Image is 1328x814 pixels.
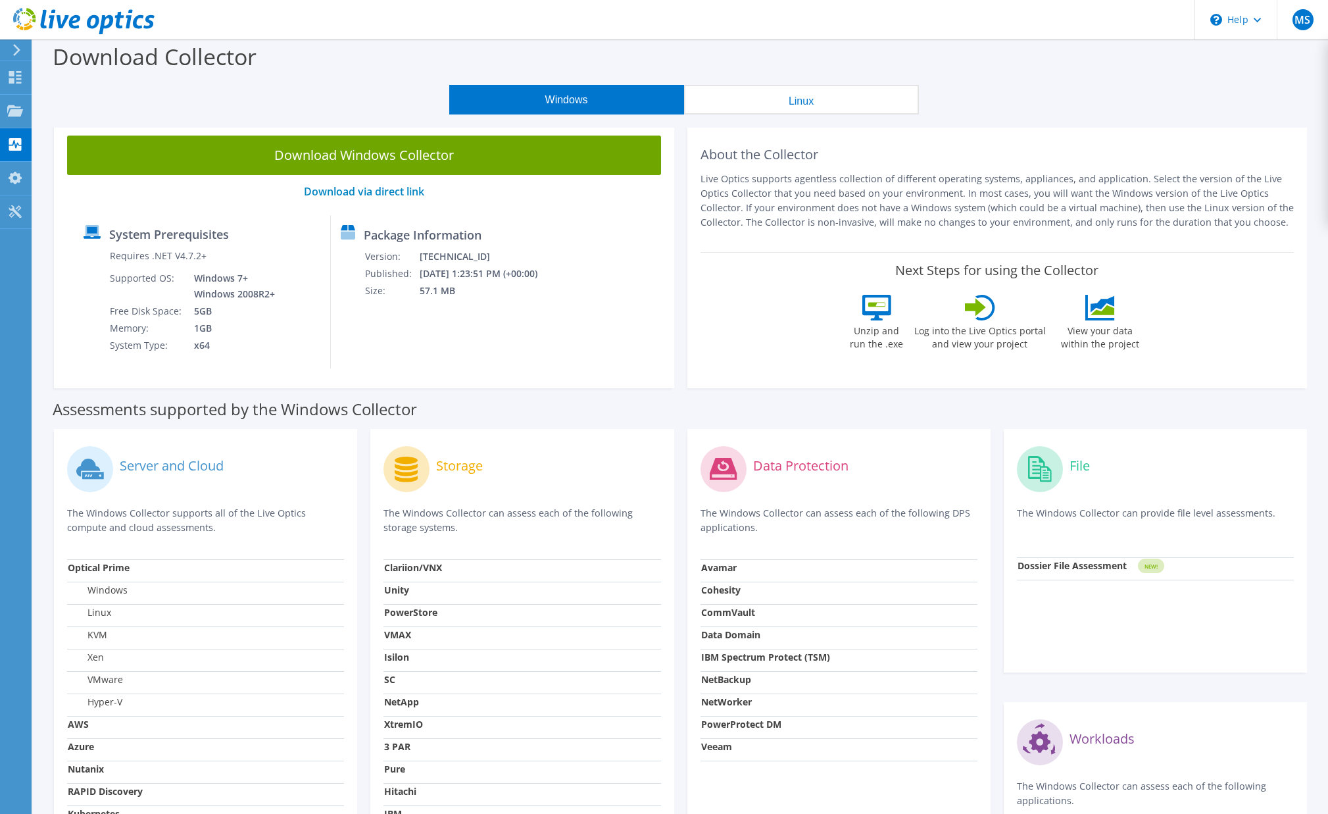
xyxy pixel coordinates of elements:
h2: About the Collector [701,147,1294,163]
strong: Pure [384,763,405,775]
label: System Prerequisites [109,228,229,241]
strong: XtremIO [384,718,423,730]
td: Windows 7+ Windows 2008R2+ [184,270,278,303]
label: Workloads [1070,732,1135,746]
strong: NetApp [384,696,419,708]
button: Windows [449,85,684,114]
strong: Unity [384,584,409,596]
td: Published: [364,265,419,282]
strong: Avamar [701,561,737,574]
button: Linux [684,85,919,114]
label: Linux [68,606,111,619]
label: Download Collector [53,41,257,72]
strong: Clariion/VNX [384,561,442,574]
td: [TECHNICAL_ID] [419,248,555,265]
td: 57.1 MB [419,282,555,299]
strong: Cohesity [701,584,741,596]
label: Package Information [364,228,481,242]
td: 1GB [184,320,278,337]
strong: PowerStore [384,606,437,619]
strong: VMAX [384,628,411,641]
label: Requires .NET V4.7.2+ [110,249,207,263]
td: Supported OS: [109,270,184,303]
td: System Type: [109,337,184,354]
strong: Dossier File Assessment [1018,559,1127,572]
p: The Windows Collector can assess each of the following DPS applications. [701,506,977,535]
strong: Veeam [701,740,732,753]
strong: CommVault [701,606,755,619]
strong: Nutanix [68,763,104,775]
label: Log into the Live Optics portal and view your project [914,320,1046,351]
label: KVM [68,628,107,642]
strong: NetBackup [701,673,751,686]
label: Next Steps for using the Collector [895,263,1098,278]
span: MS [1292,9,1314,30]
td: Size: [364,282,419,299]
td: 5GB [184,303,278,320]
td: [DATE] 1:23:51 PM (+00:00) [419,265,555,282]
label: Unzip and run the .exe [847,320,907,351]
label: Assessments supported by the Windows Collector [53,403,417,416]
p: The Windows Collector can assess each of the following applications. [1017,779,1294,808]
td: Memory: [109,320,184,337]
p: The Windows Collector can assess each of the following storage systems. [383,506,660,535]
label: Xen [68,651,104,664]
strong: 3 PAR [384,740,410,753]
p: The Windows Collector supports all of the Live Optics compute and cloud assessments. [67,506,344,535]
strong: AWS [68,718,89,730]
strong: PowerProtect DM [701,718,781,730]
p: Live Optics supports agentless collection of different operating systems, appliances, and applica... [701,172,1294,230]
strong: NetWorker [701,696,752,708]
strong: Data Domain [701,628,760,641]
a: Download Windows Collector [67,136,661,175]
strong: Azure [68,740,94,753]
svg: \n [1210,14,1222,26]
strong: RAPID Discovery [68,785,143,798]
label: File [1070,459,1090,472]
label: Storage [436,459,483,472]
a: Download via direct link [304,184,424,199]
label: Data Protection [753,459,848,472]
strong: Hitachi [384,785,416,798]
tspan: NEW! [1144,563,1157,570]
td: Version: [364,248,419,265]
label: View your data within the project [1053,320,1148,351]
td: x64 [184,337,278,354]
label: Windows [68,584,128,597]
strong: Isilon [384,651,409,663]
td: Free Disk Space: [109,303,184,320]
strong: Optical Prime [68,561,130,574]
label: VMware [68,673,123,686]
p: The Windows Collector can provide file level assessments. [1017,506,1294,533]
strong: SC [384,673,395,686]
label: Server and Cloud [120,459,224,472]
strong: IBM Spectrum Protect (TSM) [701,651,830,663]
label: Hyper-V [68,696,122,709]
